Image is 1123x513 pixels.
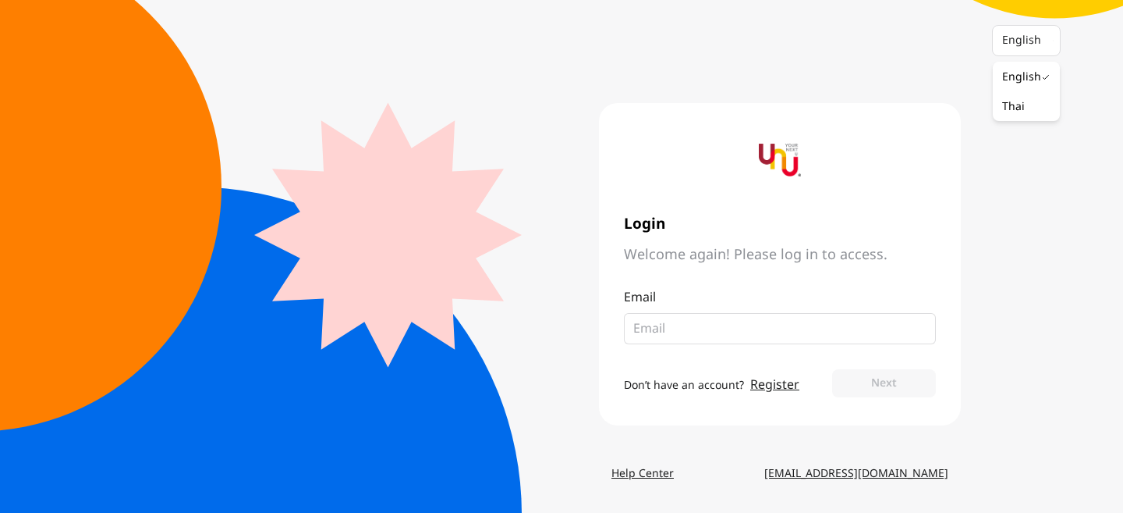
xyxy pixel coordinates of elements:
input: Email [633,319,914,338]
a: Help Center [599,460,686,488]
div: English [1002,33,1046,48]
div: English [1002,69,1041,85]
div: Thai [1002,99,1025,115]
span: Welcome again! Please log in to access. [624,246,936,265]
button: Next [832,369,936,397]
a: Register [750,376,799,394]
span: Don’t have an account? [624,377,744,394]
img: yournextu-logo-vertical-compact-v2.png [759,139,801,181]
span: Login [624,216,936,233]
a: [EMAIL_ADDRESS][DOMAIN_NAME] [752,460,961,488]
p: Email [624,288,936,307]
